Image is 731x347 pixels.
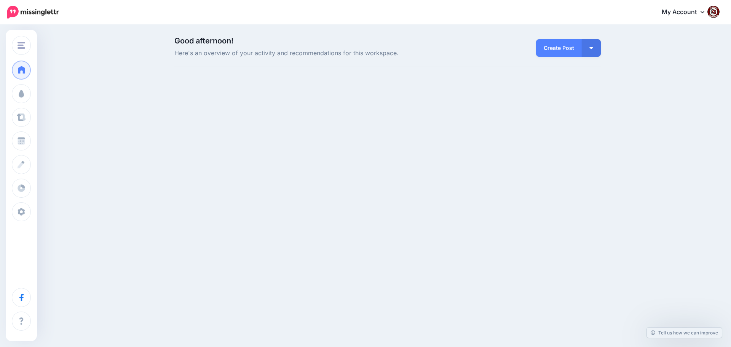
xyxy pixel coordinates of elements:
[7,6,59,19] img: Missinglettr
[536,39,582,57] a: Create Post
[647,328,722,338] a: Tell us how we can improve
[174,48,455,58] span: Here's an overview of your activity and recommendations for this workspace.
[174,36,233,45] span: Good afternoon!
[589,47,593,49] img: arrow-down-white.png
[18,42,25,49] img: menu.png
[654,3,720,22] a: My Account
